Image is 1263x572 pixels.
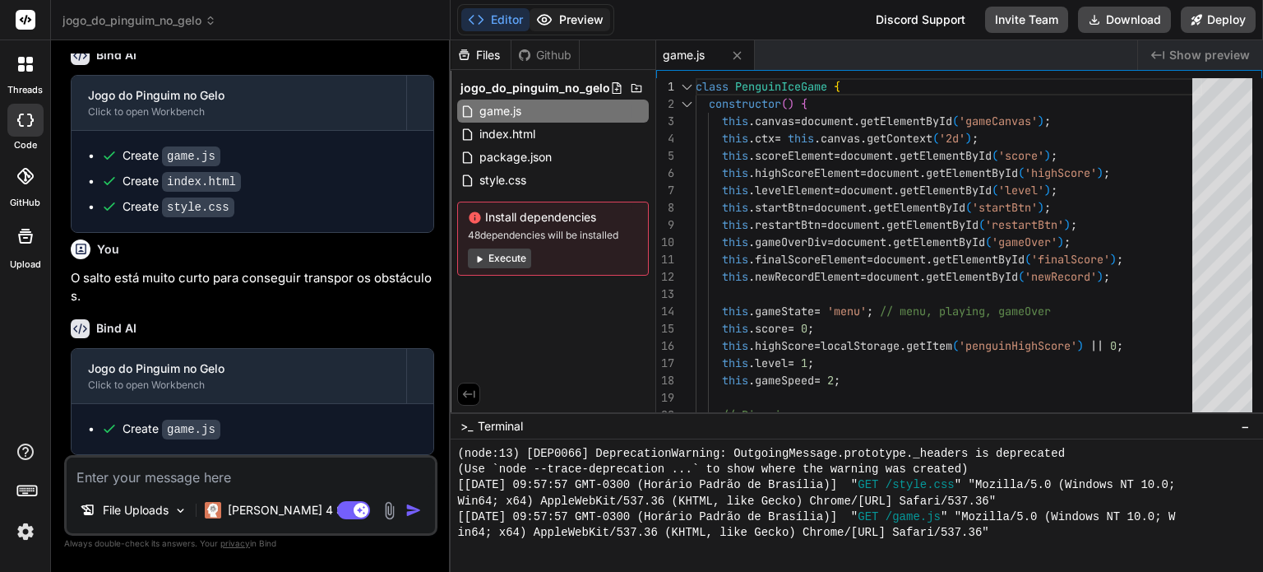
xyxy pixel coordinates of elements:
span: = [788,321,794,336]
span: . [748,373,755,388]
span: ) [1097,165,1103,180]
span: '2d' [939,131,965,146]
span: = [807,200,814,215]
span: this [722,217,748,232]
span: ; [1103,269,1110,284]
span: . [893,183,900,198]
div: Jogo do Pinguim no Gelo [88,360,390,377]
span: ; [1044,200,1051,215]
span: document [801,114,854,128]
span: ) [1057,235,1064,249]
span: this [722,183,748,198]
p: Always double-check its answers. Your in Bind [64,536,437,551]
span: ) [1044,148,1051,163]
div: Discord Support [866,7,975,33]
span: = [814,304,821,319]
span: ( [1018,165,1025,180]
span: privacy [220,538,250,548]
span: = [821,217,827,232]
h6: You [97,241,119,258]
span: . [748,321,755,336]
span: getElementById [932,252,1025,267]
span: 'level' [998,183,1044,198]
span: GET [858,509,878,525]
span: getElementById [893,235,985,249]
span: ) [1064,217,1071,232]
span: startBtn [755,200,807,215]
span: finalScoreElement [755,252,867,267]
div: Create [123,147,220,165]
span: . [854,114,860,128]
span: . [926,252,932,267]
code: index.html [162,172,241,192]
span: ) [1044,183,1051,198]
span: this [722,356,748,370]
span: jogo_do_pinguim_no_gelo [460,80,610,96]
span: ( [992,183,998,198]
span: 'newRecord' [1025,269,1097,284]
span: this [722,252,748,267]
h6: Bind AI [96,47,136,63]
span: document [834,235,886,249]
span: 2 [827,373,834,388]
div: Create [123,421,220,438]
span: gameState [755,304,814,319]
span: this [722,200,748,215]
span: ( [952,114,959,128]
span: ) [1038,200,1044,215]
span: ( [932,131,939,146]
span: ( [992,148,998,163]
span: this [722,338,748,353]
span: >_ [460,418,473,435]
span: { [801,96,807,111]
span: getElementById [900,183,992,198]
span: " "Mozilla/5.0 (Windows NT 10.0; W [941,509,1175,525]
span: package.json [478,147,553,167]
span: . [748,200,755,215]
div: 14 [656,303,674,320]
span: getElementById [926,165,1018,180]
div: Click to collapse the range. [676,78,697,95]
span: this [722,373,748,388]
span: . [900,338,906,353]
span: this [722,304,748,319]
span: = [775,131,781,146]
div: Github [511,47,579,63]
span: highScoreElement [755,165,860,180]
span: ctx [755,131,775,146]
span: = [834,148,840,163]
span: this [722,235,748,249]
span: document [840,148,893,163]
div: 3 [656,113,674,130]
span: = [860,165,867,180]
p: File Uploads [103,502,169,519]
span: // Pinguim [722,407,788,422]
span: . [880,217,886,232]
span: ; [1071,217,1077,232]
span: . [748,304,755,319]
span: 'score' [998,148,1044,163]
span: 'finalScore' [1031,252,1110,267]
span: . [748,252,755,267]
div: 12 [656,268,674,286]
span: . [748,183,755,198]
span: this [722,114,748,128]
span: = [834,183,840,198]
span: . [748,269,755,284]
span: ; [1044,114,1051,128]
code: game.js [162,420,220,439]
span: . [748,338,755,353]
span: { [834,79,840,94]
span: . [860,131,867,146]
div: 2 [656,95,674,113]
span: game.js [478,101,523,121]
button: Preview [530,8,610,31]
span: gameOverDiv [755,235,827,249]
span: . [748,148,755,163]
label: Upload [10,258,41,272]
span: = [814,373,821,388]
span: || [1090,338,1103,353]
span: document [827,217,880,232]
img: Claude 4 Sonnet [205,502,221,519]
label: GitHub [10,196,40,210]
